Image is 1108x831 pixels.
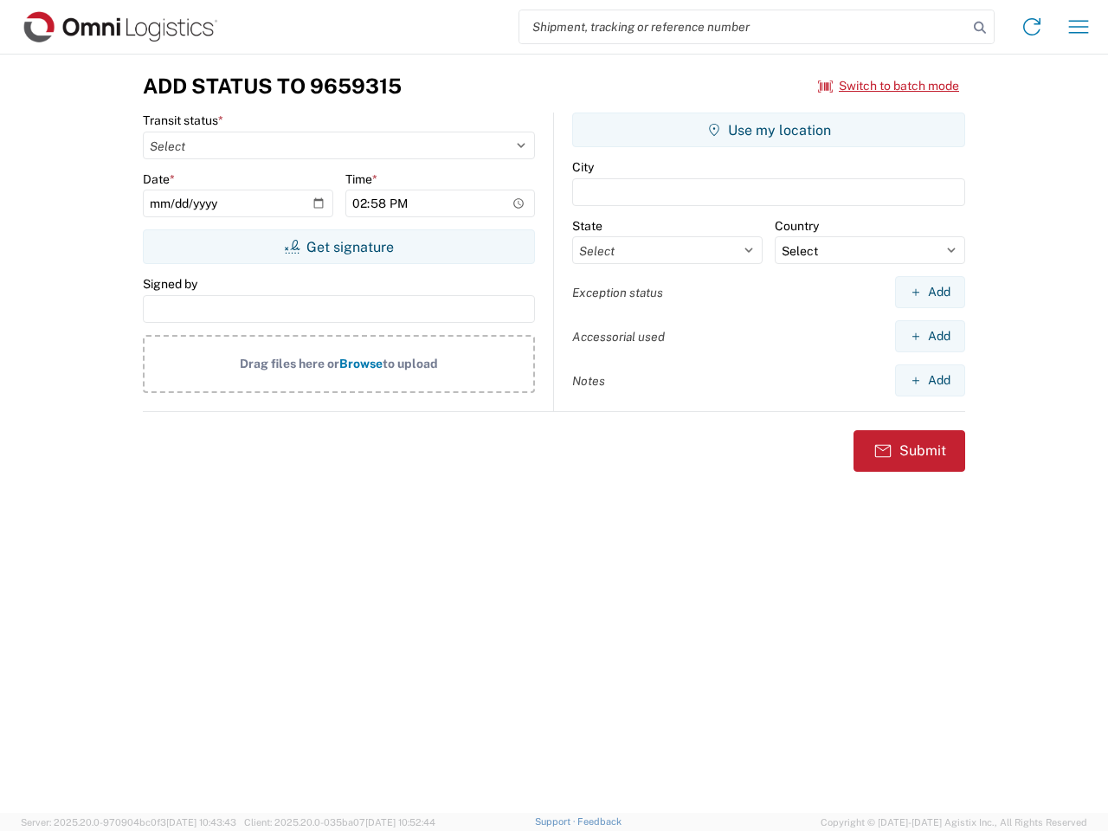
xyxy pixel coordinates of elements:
[143,229,535,264] button: Get signature
[143,74,402,99] h3: Add Status to 9659315
[572,329,665,345] label: Accessorial used
[572,159,594,175] label: City
[519,10,968,43] input: Shipment, tracking or reference number
[818,72,959,100] button: Switch to batch mode
[143,276,197,292] label: Signed by
[895,364,965,396] button: Add
[854,430,965,472] button: Submit
[535,816,578,827] a: Support
[383,357,438,370] span: to upload
[577,816,622,827] a: Feedback
[572,113,965,147] button: Use my location
[572,285,663,300] label: Exception status
[143,171,175,187] label: Date
[895,320,965,352] button: Add
[166,817,236,828] span: [DATE] 10:43:43
[895,276,965,308] button: Add
[240,357,339,370] span: Drag files here or
[21,817,236,828] span: Server: 2025.20.0-970904bc0f3
[572,218,602,234] label: State
[821,815,1087,830] span: Copyright © [DATE]-[DATE] Agistix Inc., All Rights Reserved
[143,113,223,128] label: Transit status
[572,373,605,389] label: Notes
[345,171,377,187] label: Time
[339,357,383,370] span: Browse
[365,817,435,828] span: [DATE] 10:52:44
[775,218,819,234] label: Country
[244,817,435,828] span: Client: 2025.20.0-035ba07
